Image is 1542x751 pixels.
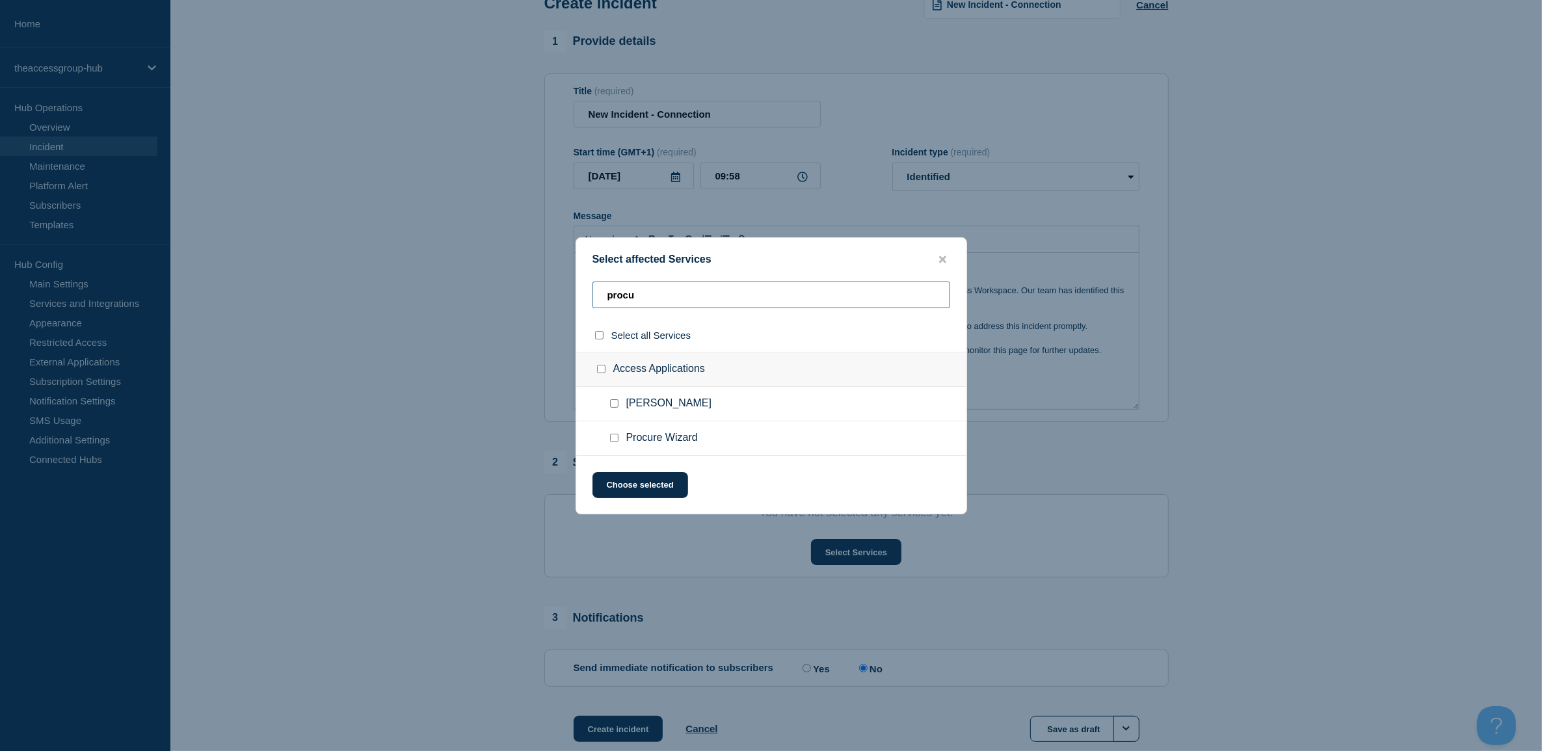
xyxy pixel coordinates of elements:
span: [PERSON_NAME] [626,397,712,410]
span: Select all Services [611,330,691,341]
div: Access Applications [576,352,966,387]
span: Procure Wizard [626,432,698,445]
input: Adam Procure checkbox [610,399,618,408]
input: Access Applications checkbox [597,365,605,373]
button: Choose selected [592,472,688,498]
button: close button [935,254,950,266]
input: Procure Wizard checkbox [610,434,618,442]
input: select all checkbox [595,331,604,339]
input: Search [592,282,950,308]
div: Select affected Services [576,254,966,266]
